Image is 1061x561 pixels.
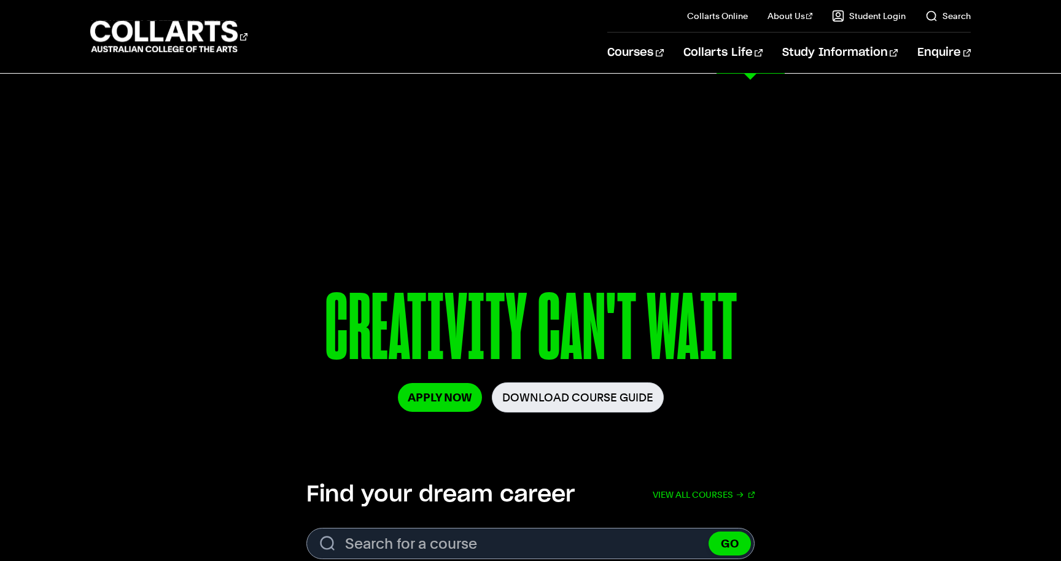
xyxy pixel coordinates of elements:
a: Courses [607,33,663,73]
form: Search [306,528,755,559]
a: Collarts Life [683,33,763,73]
a: Study Information [782,33,898,73]
div: Go to homepage [90,19,247,54]
a: Apply Now [398,383,482,412]
a: Enquire [917,33,971,73]
a: Student Login [832,10,906,22]
a: About Us [768,10,813,22]
h2: Find your dream career [306,481,575,508]
button: GO [709,532,751,555]
a: View all courses [653,481,755,508]
a: Search [925,10,971,22]
input: Search for a course [306,528,755,559]
a: Download Course Guide [492,382,664,412]
a: Collarts Online [687,10,748,22]
p: CREATIVITY CAN'T WAIT [179,281,882,382]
